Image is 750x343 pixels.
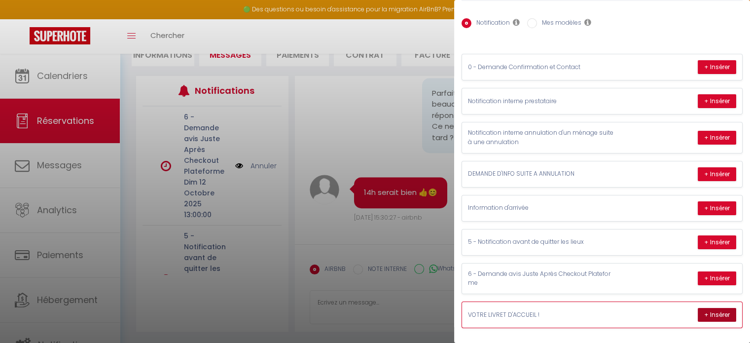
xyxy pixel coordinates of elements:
button: + Insérer [698,235,736,249]
p: DEMANDE D'INFO SUITE A ANNULATION [468,169,616,179]
p: 5 - Notification avant de quitter les lieux [468,237,616,247]
button: + Insérer [698,60,736,74]
label: Mes modèles [537,18,581,29]
p: Notification interne prestataire [468,97,616,106]
i: Les notifications sont visibles par toi et ton équipe [513,18,520,26]
button: + Insérer [698,167,736,181]
p: VOTRE LIVRET D'ACCUEIL ! [468,310,616,320]
button: + Insérer [698,308,736,322]
p: 0 - Demande Confirmation et Contact [468,63,616,72]
p: Information d'arrivée [468,203,616,213]
button: + Insérer [698,271,736,285]
button: + Insérer [698,94,736,108]
button: + Insérer [698,201,736,215]
label: Notification [471,18,510,29]
p: 6 - Demande avis Juste Après Checkout Plateforme [468,269,616,288]
button: + Insérer [698,131,736,145]
p: Notification interne annulation d'un ménage suite à une annulation [468,128,616,147]
i: Les modèles généraux sont visibles par vous et votre équipe [584,18,591,26]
